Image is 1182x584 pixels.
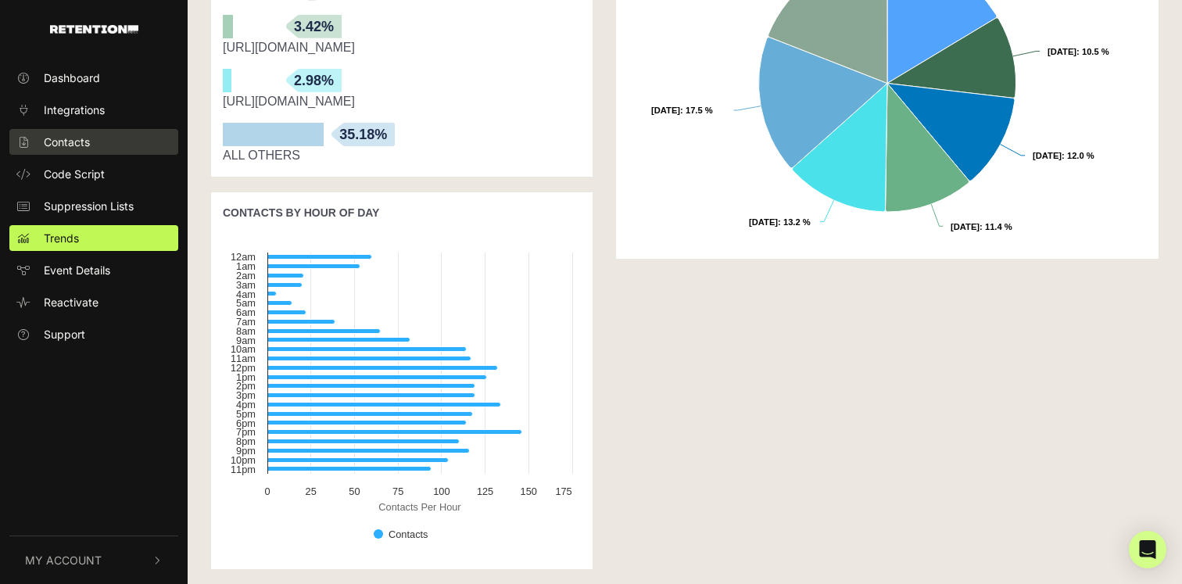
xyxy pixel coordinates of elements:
span: Code Script [44,166,105,182]
text: 5am [236,297,256,309]
text: 6am [236,306,256,318]
a: Contacts [9,129,178,155]
button: My Account [9,536,178,584]
text: Contacts [389,528,428,540]
text: 9am [236,335,256,346]
a: Suppression Lists [9,193,178,219]
text: 3pm [236,389,256,401]
span: 3.42% [286,15,342,38]
span: Contacts [44,134,90,150]
text: 9pm [236,445,256,457]
span: Trends [44,230,79,246]
text: 2am [236,270,256,281]
text: 3am [236,279,256,291]
img: Retention.com [50,25,138,34]
a: Reactivate [9,289,178,315]
span: Support [44,326,85,342]
text: 150 [521,485,537,497]
span: Dashboard [44,70,100,86]
a: Integrations [9,97,178,123]
text: 7am [236,316,256,328]
text: 4pm [236,399,256,410]
a: [URL][DOMAIN_NAME] [223,41,355,54]
text: : 12.0 % [1033,151,1094,160]
tspan: [DATE] [1033,151,1062,160]
div: https://lineageprovisions.com/products/organic-raw-honey [223,38,581,57]
span: My Account [25,552,102,568]
text: : 17.5 % [651,106,713,115]
text: 5pm [236,408,256,420]
text: 25 [306,485,317,497]
span: 2.98% [286,69,342,92]
span: Integrations [44,102,105,118]
text: Contacts Per Hour [378,501,461,513]
tspan: [DATE] [951,222,980,231]
a: Support [9,321,178,347]
a: Code Script [9,161,178,187]
text: 8am [236,325,256,337]
text: 12am [231,251,256,263]
text: 175 [555,485,571,497]
text: : 11.4 % [951,222,1012,231]
span: Event Details [44,262,110,278]
tspan: [DATE] [1048,47,1076,56]
text: 7pm [236,426,256,438]
text: : 13.2 % [749,217,811,227]
text: : 10.5 % [1048,47,1109,56]
text: 11pm [231,464,256,475]
text: 100 [433,485,450,497]
a: Trends [9,225,178,251]
text: 10pm [231,454,256,466]
text: 1am [236,260,256,272]
text: 12pm [231,362,256,374]
text: 50 [349,485,360,497]
text: 8pm [236,435,256,447]
tspan: [DATE] [651,106,680,115]
span: Suppression Lists [44,198,134,214]
text: 2pm [236,380,256,392]
a: Dashboard [9,65,178,91]
div: ALL OTHERS [223,146,581,165]
text: 4am [236,288,256,300]
text: 75 [392,485,403,497]
div: https://lineageprovisions.com/products/spicy-meat-sticks [223,92,581,111]
text: 11am [231,353,256,364]
a: Event Details [9,257,178,283]
text: 0 [264,485,270,497]
text: 6pm [236,417,256,429]
div: Open Intercom Messenger [1129,531,1166,568]
span: Reactivate [44,294,98,310]
span: 35.18% [331,123,395,146]
strong: CONTACTS BY HOUR OF DAY [223,206,379,219]
text: 10am [231,343,256,355]
text: 125 [477,485,493,497]
text: 1pm [236,371,256,383]
a: [URL][DOMAIN_NAME] [223,95,355,108]
tspan: [DATE] [749,217,778,227]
